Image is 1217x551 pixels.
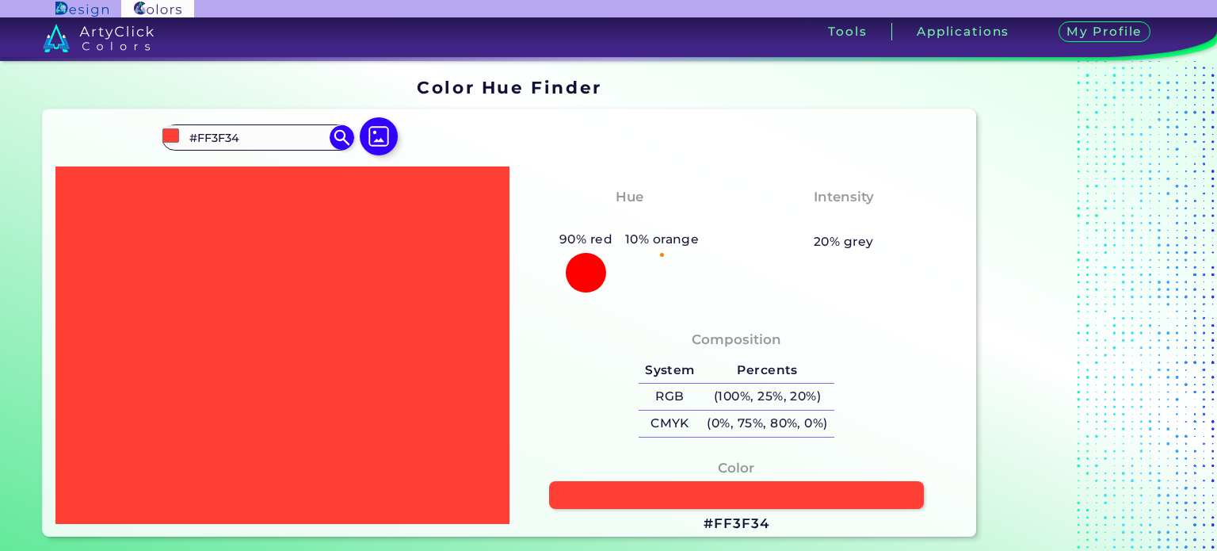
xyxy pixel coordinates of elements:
[704,515,769,534] h3: #FF3F34
[578,211,680,230] h3: Orangy Red
[619,229,705,250] h5: 10% orange
[917,25,1009,37] h3: Applications
[718,457,754,480] h4: Color
[417,75,601,99] h1: Color Hue Finder
[43,24,155,52] img: logo_artyclick_colors_white.svg
[1059,21,1150,43] h3: My Profile
[184,127,331,148] input: type color..
[814,231,874,252] h5: 20% grey
[639,411,700,437] h5: CMYK
[828,25,867,37] h3: Tools
[55,2,109,17] img: ArtyClick Design logo
[616,186,643,209] h4: Hue
[814,186,874,209] h4: Intensity
[982,72,1181,544] iframe: Advertisement
[701,358,834,384] h5: Percents
[701,411,834,437] h5: (0%, 75%, 80%, 0%)
[692,328,781,351] h4: Composition
[360,117,398,155] img: icon picture
[330,125,353,149] img: icon search
[639,358,700,384] h5: System
[802,211,886,230] h3: Moderate
[701,384,834,410] h5: (100%, 25%, 20%)
[639,384,700,410] h5: RGB
[553,229,619,250] h5: 90% red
